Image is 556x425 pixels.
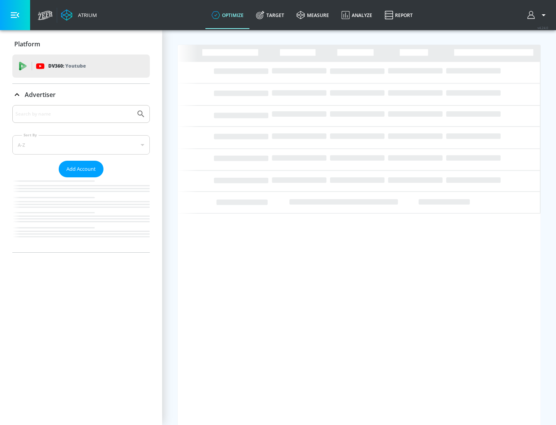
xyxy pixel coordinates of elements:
input: Search by name [15,109,132,119]
p: Advertiser [25,90,56,99]
div: Advertiser [12,84,150,105]
nav: list of Advertiser [12,177,150,252]
button: Add Account [59,161,103,177]
div: Advertiser [12,105,150,252]
p: DV360: [48,62,86,70]
a: measure [290,1,335,29]
p: Platform [14,40,40,48]
a: Analyze [335,1,378,29]
span: Add Account [66,165,96,173]
div: Atrium [75,12,97,19]
div: DV360: Youtube [12,54,150,78]
a: Target [250,1,290,29]
div: A-Z [12,135,150,155]
a: optimize [205,1,250,29]
label: Sort By [22,133,39,138]
a: Atrium [61,9,97,21]
a: Report [378,1,419,29]
p: Youtube [65,62,86,70]
div: Platform [12,33,150,55]
span: v 4.24.0 [537,25,548,30]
